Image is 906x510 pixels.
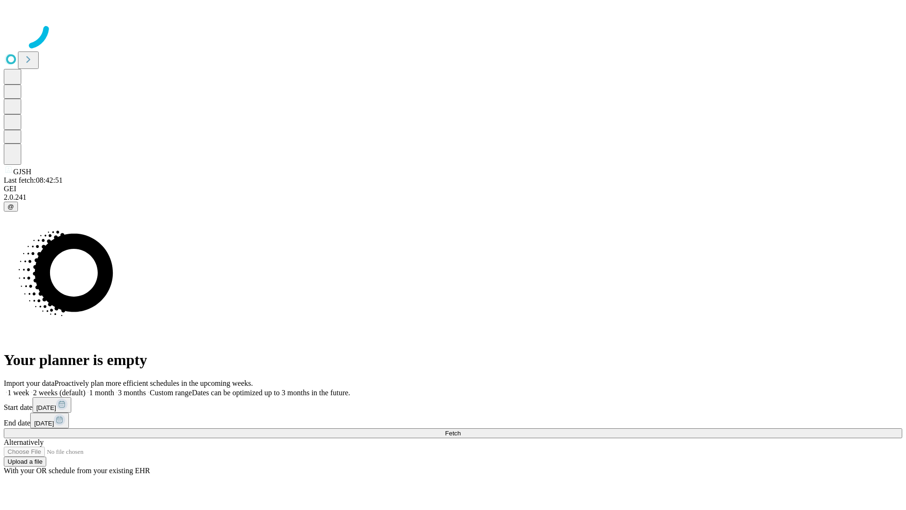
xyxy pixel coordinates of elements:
[33,397,71,413] button: [DATE]
[4,351,902,369] h1: Your planner is empty
[33,389,85,397] span: 2 weeks (default)
[4,185,902,193] div: GEI
[34,420,54,427] span: [DATE]
[30,413,69,428] button: [DATE]
[4,438,43,446] span: Alternatively
[118,389,146,397] span: 3 months
[445,430,461,437] span: Fetch
[13,168,31,176] span: GJSH
[4,397,902,413] div: Start date
[8,203,14,210] span: @
[4,193,902,202] div: 2.0.241
[36,404,56,411] span: [DATE]
[150,389,192,397] span: Custom range
[192,389,350,397] span: Dates can be optimized up to 3 months in the future.
[4,379,55,387] span: Import your data
[55,379,253,387] span: Proactively plan more efficient schedules in the upcoming weeks.
[4,467,150,475] span: With your OR schedule from your existing EHR
[4,457,46,467] button: Upload a file
[4,413,902,428] div: End date
[4,176,63,184] span: Last fetch: 08:42:51
[8,389,29,397] span: 1 week
[89,389,114,397] span: 1 month
[4,428,902,438] button: Fetch
[4,202,18,212] button: @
